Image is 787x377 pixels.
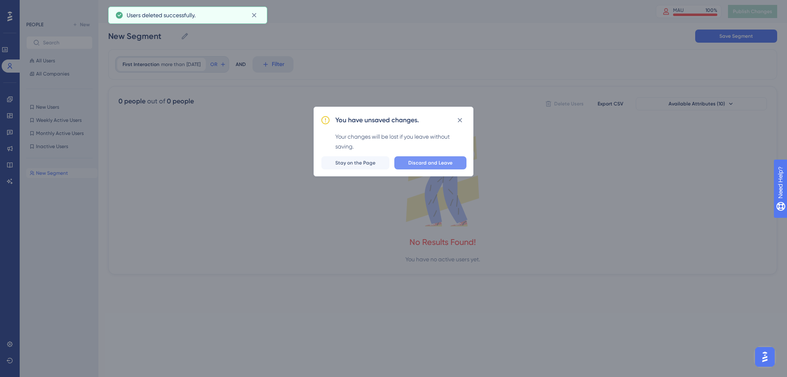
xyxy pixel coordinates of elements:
[335,160,375,166] span: Stay on the Page
[19,2,51,12] span: Need Help?
[127,10,196,20] span: Users deleted successfully.
[753,345,777,369] iframe: UserGuiding AI Assistant Launcher
[408,160,453,166] span: Discard and Leave
[335,132,466,151] div: Your changes will be lost if you leave without saving.
[335,115,419,125] h2: You have unsaved changes.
